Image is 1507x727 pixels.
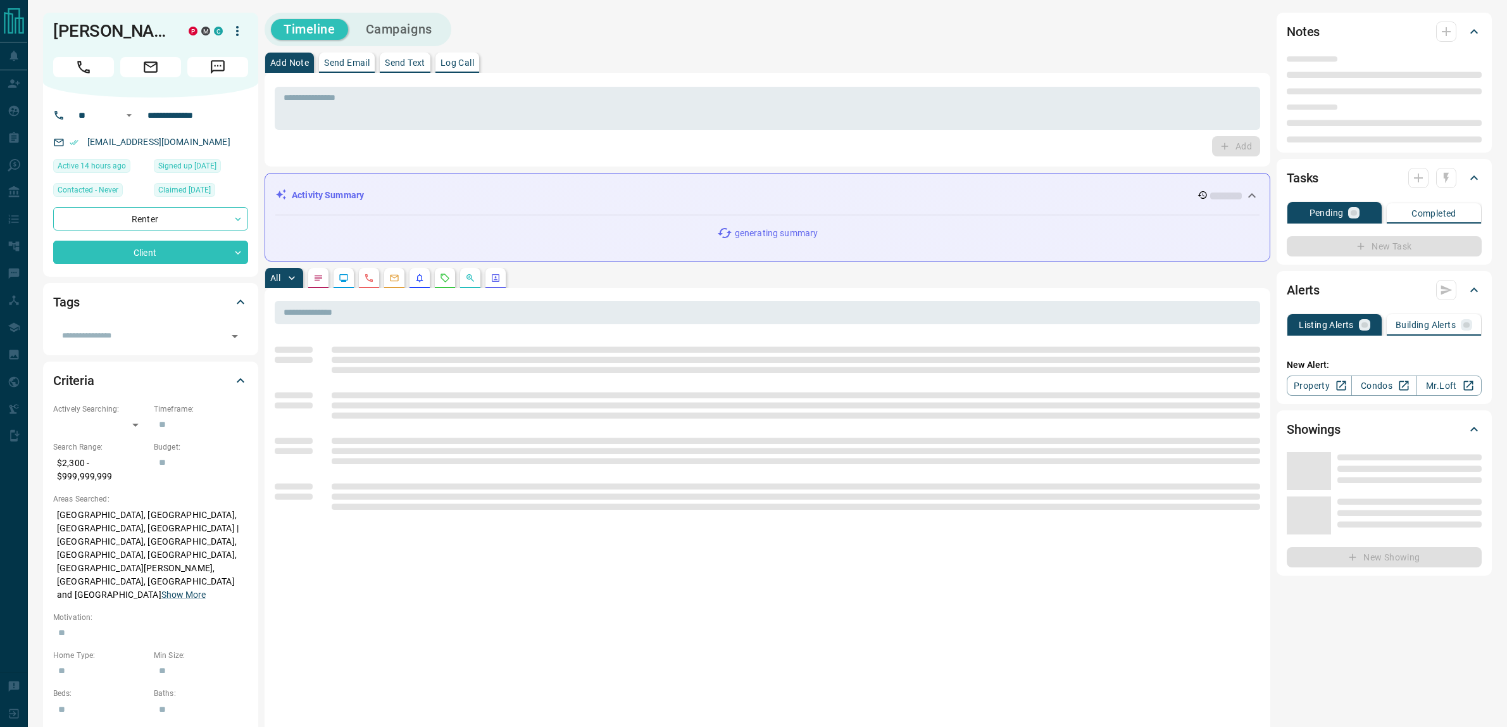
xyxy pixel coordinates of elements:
[120,57,181,77] span: Email
[187,57,248,77] span: Message
[154,183,248,201] div: Thu Jun 29 2023
[441,58,474,67] p: Log Call
[275,184,1260,207] div: Activity Summary
[53,207,248,231] div: Renter
[53,365,248,396] div: Criteria
[53,21,170,41] h1: [PERSON_NAME]
[1287,419,1341,439] h2: Showings
[735,227,818,240] p: generating summary
[53,403,147,415] p: Actively Searching:
[161,588,206,602] button: Show More
[1299,320,1354,329] p: Listing Alerts
[313,273,323,283] svg: Notes
[270,274,280,282] p: All
[53,159,147,177] div: Sun Aug 17 2025
[1396,320,1456,329] p: Building Alerts
[292,189,364,202] p: Activity Summary
[324,58,370,67] p: Send Email
[53,493,248,505] p: Areas Searched:
[154,441,248,453] p: Budget:
[214,27,223,35] div: condos.ca
[154,688,248,699] p: Baths:
[1416,376,1482,396] a: Mr.Loft
[1287,414,1482,445] div: Showings
[385,58,425,67] p: Send Text
[415,273,425,283] svg: Listing Alerts
[70,138,78,147] svg: Email Verified
[53,612,248,623] p: Motivation:
[53,650,147,661] p: Home Type:
[1287,280,1320,300] h2: Alerts
[53,688,147,699] p: Beds:
[58,184,118,196] span: Contacted - Never
[87,137,230,147] a: [EMAIL_ADDRESS][DOMAIN_NAME]
[53,453,147,487] p: $2,300 - $999,999,999
[1287,275,1482,305] div: Alerts
[201,27,210,35] div: mrloft.ca
[271,19,348,40] button: Timeline
[53,57,114,77] span: Call
[1287,22,1320,42] h2: Notes
[1411,209,1456,218] p: Completed
[154,159,248,177] div: Thu Jun 29 2023
[389,273,399,283] svg: Emails
[226,327,244,345] button: Open
[58,160,126,172] span: Active 14 hours ago
[189,27,197,35] div: property.ca
[465,273,475,283] svg: Opportunities
[1287,358,1482,372] p: New Alert:
[440,273,450,283] svg: Requests
[53,241,248,264] div: Client
[53,292,79,312] h2: Tags
[1287,163,1482,193] div: Tasks
[158,160,216,172] span: Signed up [DATE]
[1287,16,1482,47] div: Notes
[53,505,248,605] p: [GEOGRAPHIC_DATA], [GEOGRAPHIC_DATA], [GEOGRAPHIC_DATA], [GEOGRAPHIC_DATA] | [GEOGRAPHIC_DATA], [...
[339,273,349,283] svg: Lead Browsing Activity
[364,273,374,283] svg: Calls
[270,58,309,67] p: Add Note
[53,441,147,453] p: Search Range:
[1287,168,1318,188] h2: Tasks
[1351,376,1416,396] a: Condos
[154,650,248,661] p: Min Size:
[158,184,211,196] span: Claimed [DATE]
[1287,376,1352,396] a: Property
[122,108,137,123] button: Open
[491,273,501,283] svg: Agent Actions
[53,370,94,391] h2: Criteria
[1310,208,1344,217] p: Pending
[353,19,445,40] button: Campaigns
[53,287,248,317] div: Tags
[154,403,248,415] p: Timeframe:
